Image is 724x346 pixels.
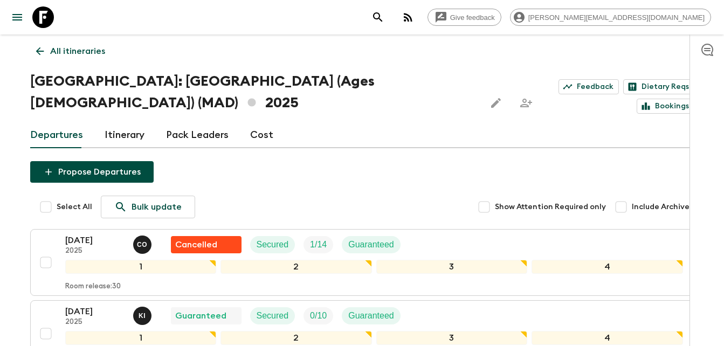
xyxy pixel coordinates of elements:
div: 1 [65,331,217,345]
button: KI [133,307,154,325]
button: [DATE]2025Chama OuammiFlash Pack cancellationSecuredTrip FillGuaranteed1234Room release:30 [30,229,694,296]
button: Propose Departures [30,161,154,183]
div: Trip Fill [304,236,333,253]
div: 4 [532,331,683,345]
p: 1 / 14 [310,238,327,251]
p: 2025 [65,318,125,327]
a: Give feedback [427,9,501,26]
div: Secured [250,236,295,253]
h1: [GEOGRAPHIC_DATA]: [GEOGRAPHIC_DATA] (Ages [DEMOGRAPHIC_DATA]) (MAD) 2025 [30,71,477,114]
a: Dietary Reqs [623,79,694,94]
a: All itineraries [30,40,111,62]
button: menu [6,6,28,28]
button: Edit this itinerary [485,92,507,114]
a: Bulk update [101,196,195,218]
p: Guaranteed [175,309,226,322]
div: [PERSON_NAME][EMAIL_ADDRESS][DOMAIN_NAME] [510,9,711,26]
p: Guaranteed [348,309,394,322]
a: Feedback [558,79,619,94]
p: Secured [257,309,289,322]
a: Cost [250,122,273,148]
p: 0 / 10 [310,309,327,322]
span: Show Attention Required only [495,202,606,212]
div: Flash Pack cancellation [171,236,242,253]
div: Secured [250,307,295,324]
span: Share this itinerary [515,92,537,114]
p: Bulk update [132,200,182,213]
span: Chama Ouammi [133,239,154,247]
p: [DATE] [65,234,125,247]
div: Trip Fill [304,307,333,324]
p: C O [137,240,147,249]
a: Pack Leaders [166,122,229,148]
div: 2 [220,260,372,274]
p: Cancelled [175,238,217,251]
span: Give feedback [444,13,501,22]
span: Select All [57,202,92,212]
span: Khaled Ingrioui [133,310,154,319]
div: 4 [532,260,683,274]
a: Itinerary [105,122,144,148]
p: 2025 [65,247,125,255]
p: All itineraries [50,45,105,58]
p: [DATE] [65,305,125,318]
div: 1 [65,260,217,274]
div: 2 [220,331,372,345]
p: K I [139,312,146,320]
p: Guaranteed [348,238,394,251]
button: CO [133,236,154,254]
span: Include Archived [632,202,694,212]
a: Departures [30,122,83,148]
p: Room release: 30 [65,282,121,291]
a: Bookings [637,99,694,114]
div: 3 [376,260,528,274]
p: Secured [257,238,289,251]
div: 3 [376,331,528,345]
span: [PERSON_NAME][EMAIL_ADDRESS][DOMAIN_NAME] [522,13,711,22]
button: search adventures [367,6,389,28]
